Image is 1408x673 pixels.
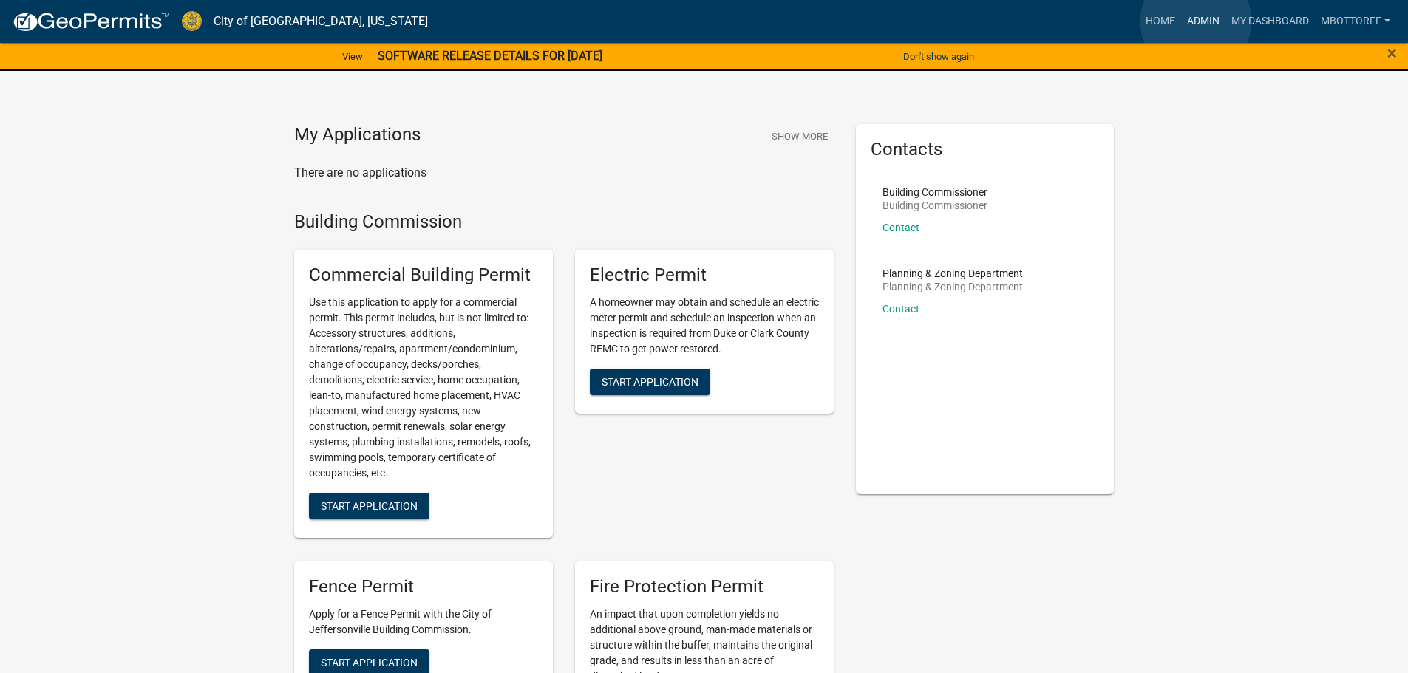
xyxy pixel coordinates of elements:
[309,264,538,286] h5: Commercial Building Permit
[378,49,602,63] strong: SOFTWARE RELEASE DETAILS FOR [DATE]
[309,576,538,598] h5: Fence Permit
[882,268,1023,279] p: Planning & Zoning Department
[1140,7,1181,35] a: Home
[882,222,919,233] a: Contact
[590,295,819,357] p: A homeowner may obtain and schedule an electric meter permit and schedule an inspection when an i...
[590,264,819,286] h5: Electric Permit
[602,376,698,388] span: Start Application
[871,139,1100,160] h5: Contacts
[309,607,538,638] p: Apply for a Fence Permit with the City of Jeffersonville Building Commission.
[294,164,834,182] p: There are no applications
[590,576,819,598] h5: Fire Protection Permit
[309,493,429,519] button: Start Application
[1181,7,1225,35] a: Admin
[882,200,987,211] p: Building Commissioner
[1387,43,1397,64] span: ×
[294,211,834,233] h4: Building Commission
[897,44,980,69] button: Don't show again
[1387,44,1397,62] button: Close
[321,500,418,512] span: Start Application
[336,44,369,69] a: View
[182,11,202,31] img: City of Jeffersonville, Indiana
[1315,7,1396,35] a: Mbottorff
[766,124,834,148] button: Show More
[294,124,421,146] h4: My Applications
[1225,7,1315,35] a: My Dashboard
[882,187,987,197] p: Building Commissioner
[882,281,1023,292] p: Planning & Zoning Department
[882,303,919,315] a: Contact
[590,369,710,395] button: Start Application
[214,9,428,34] a: City of [GEOGRAPHIC_DATA], [US_STATE]
[321,656,418,668] span: Start Application
[309,295,538,481] p: Use this application to apply for a commercial permit. This permit includes, but is not limited t...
